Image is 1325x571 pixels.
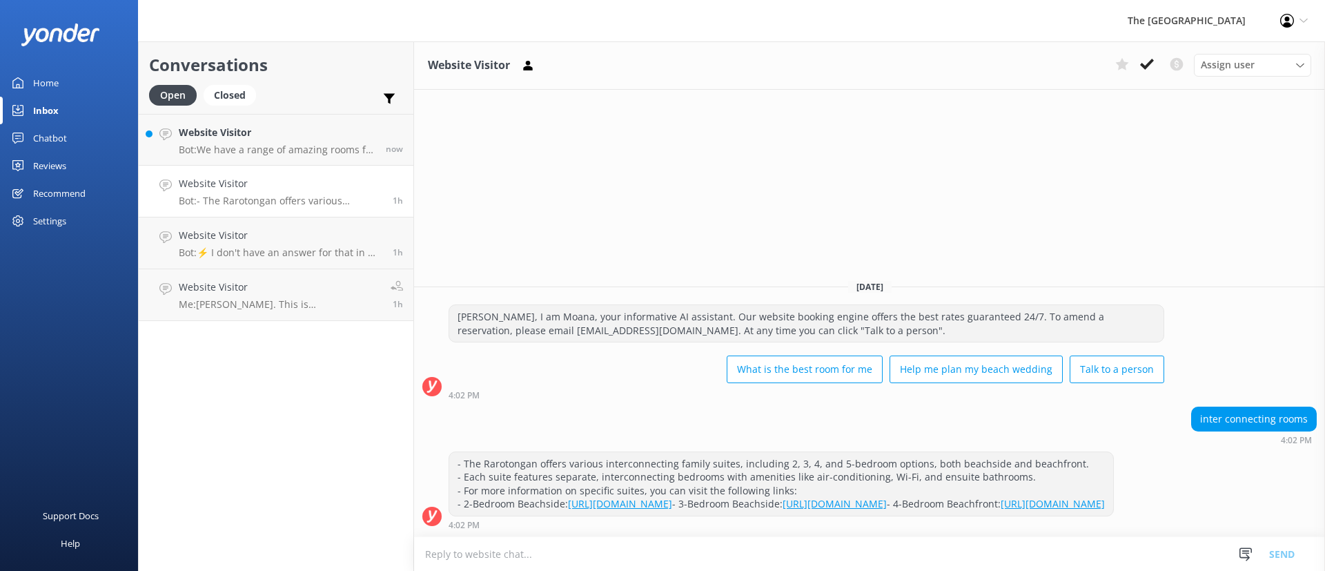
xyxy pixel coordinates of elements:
div: Oct 05 2025 04:02pm (UTC -10:00) Pacific/Honolulu [449,520,1114,530]
div: Closed [204,85,256,106]
p: Bot: ⚡ I don't have an answer for that in my knowledge base. Please try and rephrase your questio... [179,246,382,259]
span: [DATE] [848,281,892,293]
div: Home [33,69,59,97]
div: Settings [33,207,66,235]
button: What is the best room for me [727,356,883,383]
strong: 4:02 PM [449,391,480,400]
h3: Website Visitor [428,57,510,75]
span: Assign user [1201,57,1255,72]
a: [URL][DOMAIN_NAME] [783,497,887,510]
div: Help [61,530,80,557]
div: Chatbot [33,124,67,152]
h4: Website Visitor [179,125,375,140]
div: - The Rarotongan offers various interconnecting family suites, including 2, 3, 4, and 5-bedroom o... [449,452,1113,516]
h4: Website Visitor [179,280,380,295]
a: [URL][DOMAIN_NAME] [568,497,672,510]
a: Website VisitorMe:[PERSON_NAME]. This is [PERSON_NAME] from the Reservations Team. May I have you... [139,269,413,321]
img: yonder-white-logo.png [21,23,100,46]
p: Me: [PERSON_NAME]. This is [PERSON_NAME] from the Reservations Team. May I have your hotel confir... [179,298,380,311]
a: Website VisitorBot:- The Rarotongan offers various interconnecting family suites, including 2, 3,... [139,166,413,217]
div: Support Docs [43,502,99,530]
a: Open [149,87,204,102]
a: Closed [204,87,263,102]
div: Inbox [33,97,59,124]
strong: 4:02 PM [1281,436,1312,445]
div: Open [149,85,197,106]
p: Bot: - The Rarotongan offers various interconnecting family suites, including 2, 3, 4, and 5-bedr... [179,195,382,207]
span: Oct 05 2025 03:56pm (UTC -10:00) Pacific/Honolulu [393,246,403,258]
a: Website VisitorBot:⚡ I don't have an answer for that in my knowledge base. Please try and rephras... [139,217,413,269]
h4: Website Visitor [179,228,382,243]
strong: 4:02 PM [449,521,480,530]
div: Recommend [33,180,86,207]
button: Help me plan my beach wedding [890,356,1063,383]
div: inter connecting rooms [1192,407,1316,431]
div: Oct 05 2025 04:02pm (UTC -10:00) Pacific/Honolulu [1191,435,1317,445]
button: Talk to a person [1070,356,1164,383]
a: Website VisitorBot:We have a range of amazing rooms for you to choose from. The best way to help ... [139,114,413,166]
span: Oct 05 2025 05:20pm (UTC -10:00) Pacific/Honolulu [386,143,403,155]
h4: Website Visitor [179,176,382,191]
div: Assign User [1194,54,1311,76]
h2: Conversations [149,52,403,78]
span: Oct 05 2025 03:30pm (UTC -10:00) Pacific/Honolulu [393,298,403,310]
div: Oct 05 2025 04:02pm (UTC -10:00) Pacific/Honolulu [449,390,1164,400]
p: Bot: We have a range of amazing rooms for you to choose from. The best way to help you decide on ... [179,144,375,156]
span: Oct 05 2025 04:02pm (UTC -10:00) Pacific/Honolulu [393,195,403,206]
a: [URL][DOMAIN_NAME] [1001,497,1105,510]
div: [PERSON_NAME], I am Moana, your informative AI assistant. Our website booking engine offers the b... [449,305,1164,342]
div: Reviews [33,152,66,180]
